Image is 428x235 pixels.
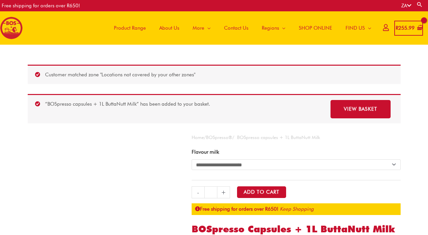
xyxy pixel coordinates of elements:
[192,224,401,235] h1: BOSpresso capsules + 1L ButtaNutt Milk
[217,11,255,45] a: Contact Us
[159,18,179,38] span: About Us
[331,100,391,118] a: View basket
[237,186,286,198] button: Add to Cart
[192,186,204,198] a: -
[416,1,423,8] a: Search button
[401,3,411,9] a: ZA
[346,18,365,38] span: FIND US
[299,18,332,38] span: SHOP ONLINE
[192,149,219,155] label: Flavour milk
[28,94,401,123] div: “BOSpresso capsules + 1L ButtaNutt Milk” has been added to your basket.
[193,18,204,38] span: More
[192,135,204,140] a: Home
[396,25,415,31] bdi: 255.99
[280,206,314,212] a: Keep Shopping
[204,186,217,198] input: Product quantity
[394,21,423,36] a: View Shopping Cart, 2 items
[255,11,292,45] a: Regions
[28,65,401,84] div: Customer matched zone "Locations not covered by your other zones"
[102,11,378,45] nav: Site Navigation
[107,11,153,45] a: Product Range
[186,11,217,45] a: More
[153,11,186,45] a: About Us
[192,133,401,142] nav: Breadcrumb
[224,18,248,38] span: Contact Us
[195,206,278,212] strong: Free shipping for orders over R650!
[396,25,398,31] span: R
[206,135,232,140] a: BOSpresso®
[262,18,279,38] span: Regions
[217,186,230,198] a: +
[114,18,146,38] span: Product Range
[292,11,339,45] a: SHOP ONLINE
